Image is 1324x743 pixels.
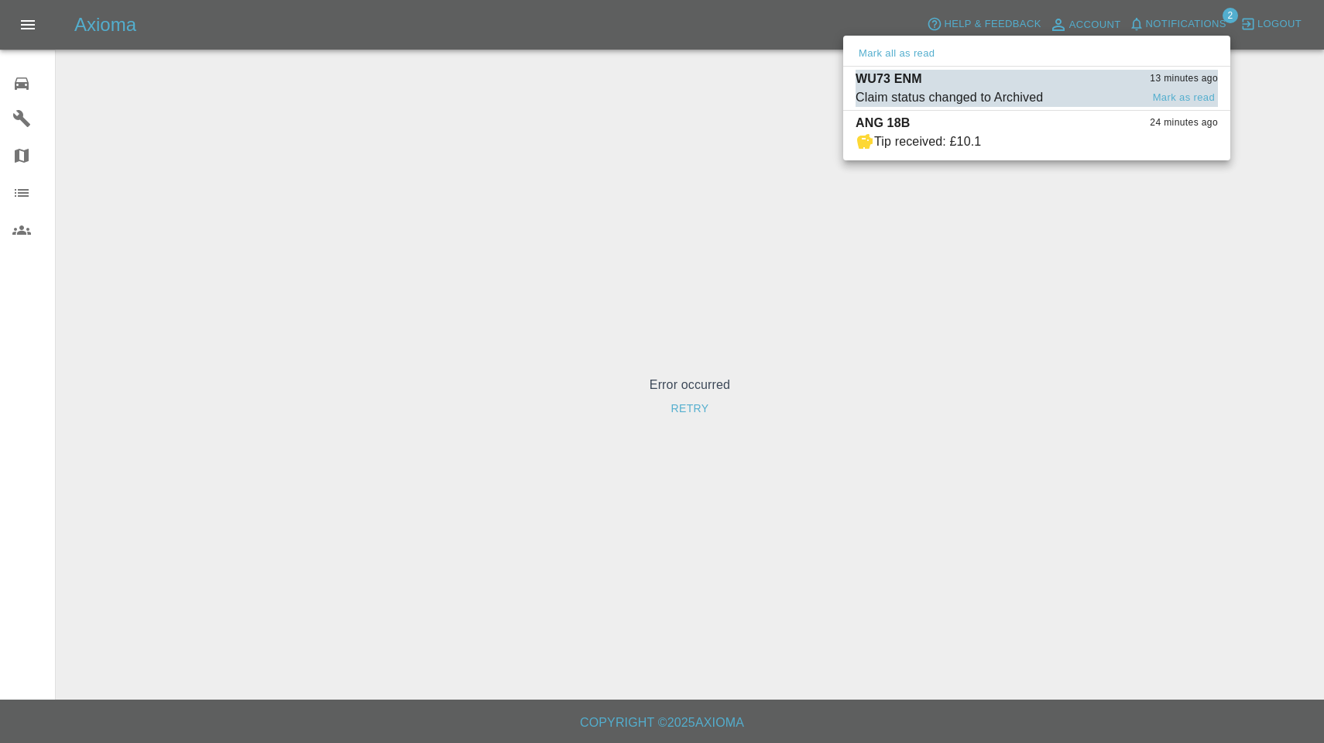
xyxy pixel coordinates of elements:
span: 24 minutes ago [1150,115,1218,131]
button: Mark as read [1150,89,1218,107]
button: Mark all as read [856,45,938,63]
div: Claim status changed to Archived [856,88,1043,107]
p: ANG 18B [856,114,910,132]
div: Tip received: £10.1 [874,132,981,151]
p: WU73 ENM [856,70,922,88]
span: 13 minutes ago [1150,71,1218,87]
